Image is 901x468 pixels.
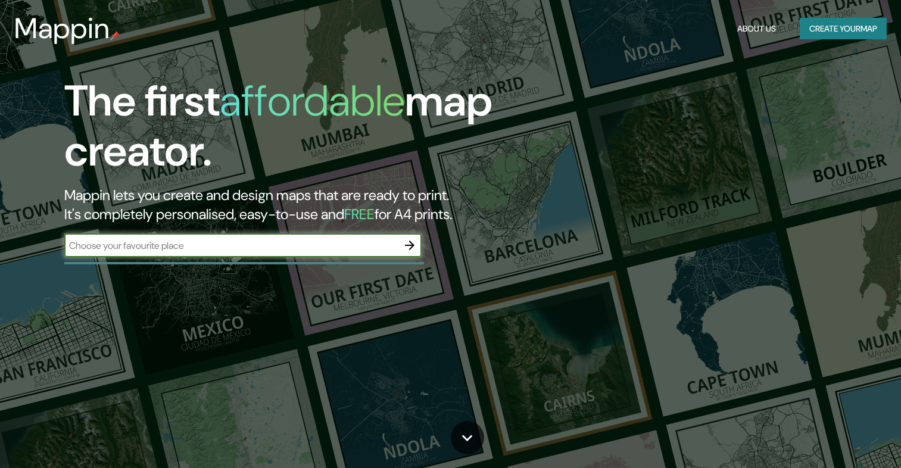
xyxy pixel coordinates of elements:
button: Create yourmap [800,18,887,40]
h3: Mappin [14,12,110,45]
img: mappin-pin [110,31,120,40]
h5: FREE [344,205,375,223]
input: Choose your favourite place [64,239,398,252]
h1: affordable [220,73,405,129]
h1: The first map creator. [64,76,515,186]
h2: Mappin lets you create and design maps that are ready to print. It's completely personalised, eas... [64,186,515,224]
button: About Us [732,18,781,40]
